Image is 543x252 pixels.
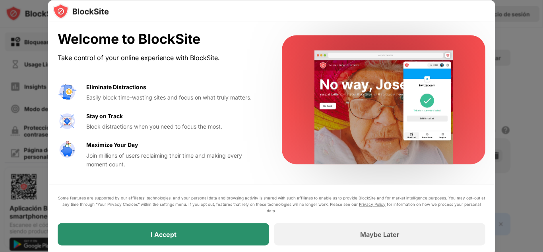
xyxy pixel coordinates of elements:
div: Join millions of users reclaiming their time and making every moment count. [86,151,263,169]
div: Welcome to BlockSite [58,31,263,47]
img: logo-blocksite.svg [53,3,109,19]
div: Take control of your online experience with BlockSite. [58,52,263,63]
a: Privacy Policy [359,201,386,206]
div: I Accept [151,230,176,238]
div: Easily block time-wasting sites and focus on what truly matters. [86,93,263,102]
div: Stay on Track [86,111,123,120]
div: Maximize Your Day [86,141,138,149]
div: Eliminate Distractions [86,82,146,91]
div: Block distractions when you need to focus the most. [86,122,263,131]
img: value-focus.svg [58,111,77,131]
img: value-safe-time.svg [58,141,77,160]
div: Some features are supported by our affiliates’ technologies, and your personal data and browsing ... [58,194,485,213]
div: Maybe Later [360,230,399,238]
img: value-avoid-distractions.svg [58,82,77,102]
